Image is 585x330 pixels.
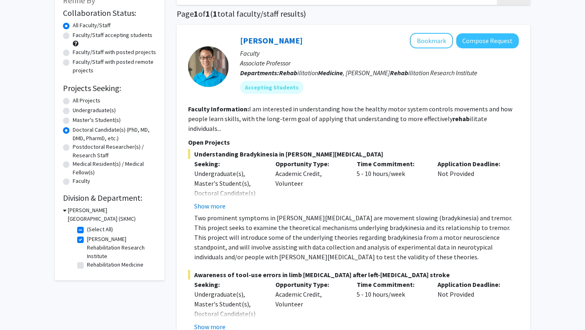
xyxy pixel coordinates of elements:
label: Rehabilitation Medicine [87,261,143,269]
p: Open Projects [188,137,519,147]
button: Add Aaron Wong to Bookmarks [410,33,453,48]
b: Departments: [240,69,279,77]
label: Faculty [73,177,90,185]
label: [PERSON_NAME] Rehabilitation Research Institute [87,235,154,261]
p: Time Commitment: [357,159,426,169]
p: Application Deadline: [438,159,507,169]
h1: Page of ( total faculty/staff results) [177,9,530,19]
p: Seeking: [194,159,263,169]
p: Associate Professor [240,58,519,68]
div: Undergraduate(s), Master's Student(s), Doctoral Candidate(s) (PhD, MD, DMD, PharmD, etc.), Medica... [194,169,263,237]
p: Two prominent symptoms in [PERSON_NAME][MEDICAL_DATA] are movement slowing (bradykinesia) and tre... [194,213,519,262]
h2: Projects Seeking: [63,83,156,93]
p: Opportunity Type: [275,280,344,289]
label: Faculty/Staff accepting students [73,31,152,39]
p: Faculty [240,48,519,58]
label: Undergraduate(s) [73,106,116,115]
span: ilitation , [PERSON_NAME] ilitation Research Institute [279,69,477,77]
h2: Collaboration Status: [63,8,156,18]
label: All Projects [73,96,100,105]
h2: Division & Department: [63,193,156,203]
label: Postdoctoral Researcher(s) / Research Staff [73,143,156,160]
b: Faculty Information: [188,105,249,113]
span: Awareness of tool-use errors in limb [MEDICAL_DATA] after left-[MEDICAL_DATA] stroke [188,270,519,280]
label: Master's Student(s) [73,116,121,124]
div: Not Provided [431,159,513,211]
a: [PERSON_NAME] [240,35,303,46]
b: rehab [453,115,470,123]
div: 5 - 10 hours/week [351,159,432,211]
label: Faculty/Staff with posted projects [73,48,156,56]
iframe: Chat [6,293,35,324]
b: Rehab [390,69,408,77]
b: Rehab [279,69,297,77]
label: Doctoral Candidate(s) (PhD, MD, DMD, PharmD, etc.) [73,126,156,143]
span: Understanding Bradykinesia in [PERSON_NAME][MEDICAL_DATA] [188,149,519,159]
p: Time Commitment: [357,280,426,289]
mat-chip: Accepting Students [240,81,303,94]
button: Compose Request to Aaron Wong [456,33,519,48]
span: 1 [213,9,217,19]
p: Seeking: [194,280,263,289]
p: Opportunity Type: [275,159,344,169]
label: (Select All) [87,225,113,234]
label: All Faculty/Staff [73,21,110,30]
label: Faculty/Staff with posted remote projects [73,58,156,75]
button: Show more [194,201,225,211]
fg-read-more: I am interested in understanding how the healthy motor system controls movements and how people l... [188,105,512,132]
span: 1 [206,9,210,19]
h3: [PERSON_NAME][GEOGRAPHIC_DATA] (SKMC) [68,206,156,223]
div: Academic Credit, Volunteer [269,159,351,211]
b: Medicine [318,69,343,77]
p: Application Deadline: [438,280,507,289]
label: Medical Resident(s) / Medical Fellow(s) [73,160,156,177]
span: 1 [194,9,198,19]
